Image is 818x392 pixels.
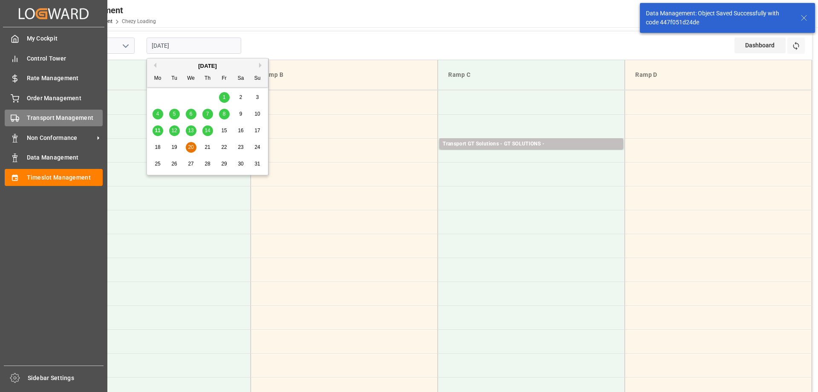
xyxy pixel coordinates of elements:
[171,144,177,150] span: 19
[27,173,103,182] span: Timeslot Management
[173,111,176,117] span: 5
[5,70,103,87] a: Rate Management
[169,142,180,153] div: Choose Tuesday, August 19th, 2025
[219,125,230,136] div: Choose Friday, August 15th, 2025
[223,111,226,117] span: 8
[219,109,230,119] div: Choose Friday, August 8th, 2025
[646,9,792,27] div: Data Management: Object Saved Successfully with code 447f051d24de
[252,92,263,103] div: Choose Sunday, August 3rd, 2025
[254,128,260,134] span: 17
[27,94,103,103] span: Order Management
[204,128,210,134] span: 14
[252,109,263,119] div: Choose Sunday, August 10th, 2025
[252,142,263,153] div: Choose Sunday, August 24th, 2025
[236,92,246,103] div: Choose Saturday, August 2nd, 2025
[236,142,246,153] div: Choose Saturday, August 23rd, 2025
[188,161,193,167] span: 27
[27,74,103,83] span: Rate Management
[5,90,103,106] a: Order Management
[169,159,180,169] div: Choose Tuesday, August 26th, 2025
[186,159,196,169] div: Choose Wednesday, August 27th, 2025
[186,125,196,136] div: Choose Wednesday, August 13th, 2025
[221,161,227,167] span: 29
[202,142,213,153] div: Choose Thursday, August 21st, 2025
[153,142,163,153] div: Choose Monday, August 18th, 2025
[27,153,103,162] span: Data Management
[238,128,243,134] span: 16
[236,73,246,84] div: Sa
[204,144,210,150] span: 21
[254,161,260,167] span: 31
[147,62,268,70] div: [DATE]
[169,73,180,84] div: Tu
[171,161,177,167] span: 26
[236,159,246,169] div: Choose Saturday, August 30th, 2025
[239,94,242,100] span: 2
[27,113,103,122] span: Transport Management
[219,92,230,103] div: Choose Friday, August 1st, 2025
[219,142,230,153] div: Choose Friday, August 22nd, 2025
[190,111,193,117] span: 6
[202,159,213,169] div: Choose Thursday, August 28th, 2025
[219,73,230,84] div: Fr
[5,30,103,47] a: My Cockpit
[186,73,196,84] div: We
[734,38,786,53] div: Dashboard
[153,125,163,136] div: Choose Monday, August 11th, 2025
[445,67,618,83] div: Ramp C
[151,63,156,68] button: Previous Month
[171,128,177,134] span: 12
[632,67,805,83] div: Ramp D
[155,144,160,150] span: 18
[238,144,243,150] span: 23
[252,125,263,136] div: Choose Sunday, August 17th, 2025
[186,142,196,153] div: Choose Wednesday, August 20th, 2025
[188,128,193,134] span: 13
[5,169,103,186] a: Timeslot Management
[155,128,160,134] span: 11
[223,94,226,100] span: 1
[153,159,163,169] div: Choose Monday, August 25th, 2025
[188,144,193,150] span: 20
[254,111,260,117] span: 10
[202,125,213,136] div: Choose Thursday, August 14th, 2025
[27,34,103,43] span: My Cockpit
[169,125,180,136] div: Choose Tuesday, August 12th, 2025
[156,111,159,117] span: 4
[219,159,230,169] div: Choose Friday, August 29th, 2025
[443,148,620,156] div: Pallets: ,TU: ,City: ,Arrival:
[147,38,241,54] input: DD-MM-YYYY
[155,161,160,167] span: 25
[443,140,620,148] div: Transport GT Solutions - GT SOLUTIONS -
[153,73,163,84] div: Mo
[254,144,260,150] span: 24
[5,110,103,126] a: Transport Management
[202,73,213,84] div: Th
[221,144,227,150] span: 22
[252,73,263,84] div: Su
[236,109,246,119] div: Choose Saturday, August 9th, 2025
[5,149,103,166] a: Data Management
[150,89,266,172] div: month 2025-08
[221,128,227,134] span: 15
[206,111,209,117] span: 7
[119,39,132,52] button: open menu
[169,109,180,119] div: Choose Tuesday, August 5th, 2025
[204,161,210,167] span: 28
[259,63,264,68] button: Next Month
[256,94,259,100] span: 3
[27,54,103,63] span: Control Tower
[153,109,163,119] div: Choose Monday, August 4th, 2025
[186,109,196,119] div: Choose Wednesday, August 6th, 2025
[28,374,104,383] span: Sidebar Settings
[202,109,213,119] div: Choose Thursday, August 7th, 2025
[239,111,242,117] span: 9
[252,159,263,169] div: Choose Sunday, August 31st, 2025
[258,67,431,83] div: Ramp B
[27,134,94,142] span: Non Conformance
[236,125,246,136] div: Choose Saturday, August 16th, 2025
[238,161,243,167] span: 30
[5,50,103,67] a: Control Tower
